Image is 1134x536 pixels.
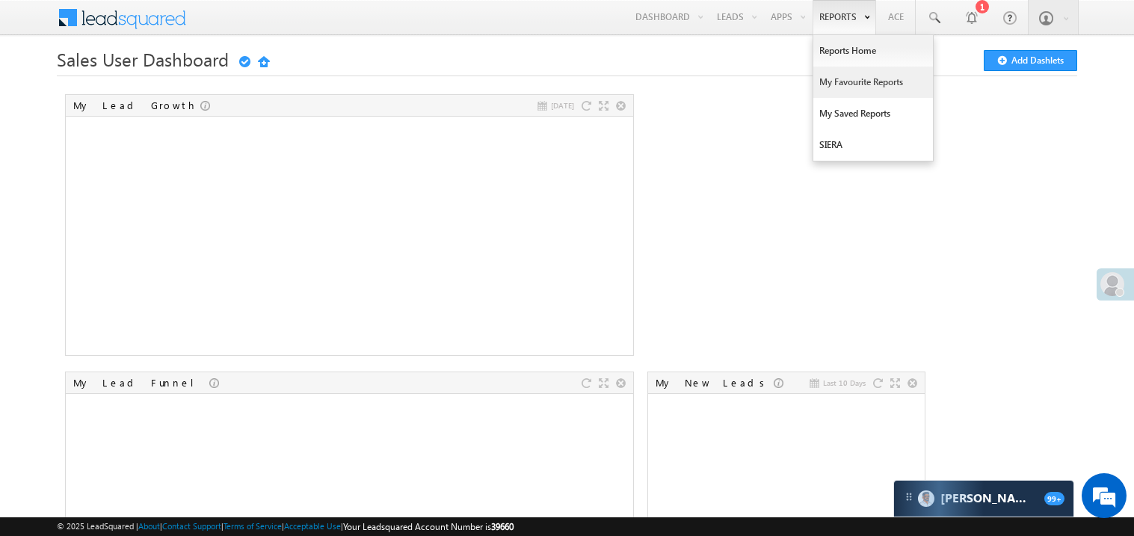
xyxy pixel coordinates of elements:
span: Your Leadsquared Account Number is [343,521,514,532]
span: [DATE] [551,99,574,112]
div: My Lead Funnel [73,376,209,389]
a: My Favourite Reports [813,67,933,98]
a: SIERA [813,129,933,161]
span: Carter [940,491,1037,505]
div: My New Leads [656,376,774,389]
div: carter-dragCarter[PERSON_NAME]99+ [893,480,1074,517]
textarea: Type your message and click 'Submit' [19,138,273,408]
div: Minimize live chat window [245,7,281,43]
span: © 2025 LeadSquared | | | | | [57,520,514,534]
a: About [138,521,160,531]
a: Contact Support [162,521,221,531]
a: My Saved Reports [813,98,933,129]
img: Carter [918,490,934,507]
a: Acceptable Use [284,521,341,531]
span: Last 10 Days [823,376,866,389]
div: My Lead Growth [73,99,200,112]
img: carter-drag [903,491,915,503]
em: Submit [219,420,271,440]
a: Terms of Service [224,521,282,531]
span: Sales User Dashboard [57,47,229,71]
div: Leave a message [78,78,251,98]
a: Reports Home [813,35,933,67]
img: d_60004797649_company_0_60004797649 [25,78,63,98]
span: 39660 [491,521,514,532]
button: Add Dashlets [984,50,1077,71]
